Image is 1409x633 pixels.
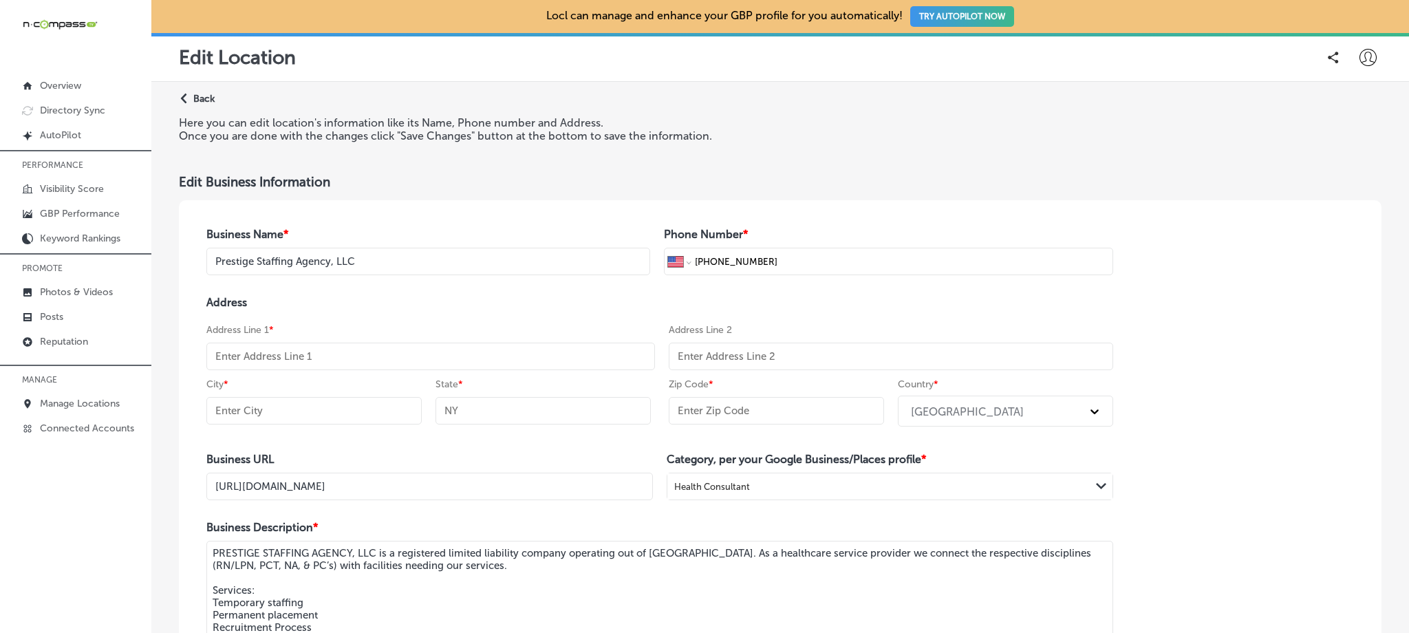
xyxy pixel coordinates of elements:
[40,183,104,195] p: Visibility Score
[179,46,296,69] p: Edit Location
[669,324,732,336] label: Address Line 2
[693,248,1109,275] input: Phone number
[179,116,960,129] p: Here you can edit location's information like its Name, Phone number and Address.
[193,93,215,105] p: Back
[669,378,713,390] label: Zip Code
[206,343,655,370] input: Enter Address Line 1
[40,286,113,298] p: Photos & Videos
[206,324,274,336] label: Address Line 1
[40,422,134,434] p: Connected Accounts
[206,248,650,275] input: Enter Location Name
[206,473,653,500] input: Enter Business URL
[206,378,228,390] label: City
[40,208,120,219] p: GBP Performance
[669,343,1113,370] input: Enter Address Line 2
[674,482,750,492] div: Health Consultant
[206,228,650,241] h4: Business Name
[179,174,330,190] h3: Edit Business Information
[40,336,88,347] p: Reputation
[898,378,938,390] label: Country
[664,228,1113,241] h4: Phone Number
[206,521,1113,534] h4: Business Description
[40,105,105,116] p: Directory Sync
[435,378,463,390] label: State
[669,397,884,425] input: Enter Zip Code
[911,405,1024,418] div: [GEOGRAPHIC_DATA]
[910,6,1014,27] button: TRY AUTOPILOT NOW
[179,129,960,142] p: Once you are done with the changes click "Save Changes" button at the bottom to save the informat...
[40,311,63,323] p: Posts
[22,18,98,31] img: 660ab0bf-5cc7-4cb8-ba1c-48b5ae0f18e60NCTV_CLogo_TV_Black_-500x88.png
[206,296,1113,309] h4: Address
[40,80,81,92] p: Overview
[206,397,422,425] input: Enter City
[40,398,120,409] p: Manage Locations
[667,453,1113,466] h4: Category, per your Google Business/Places profile
[435,397,651,425] input: NY
[206,453,653,466] h4: Business URL
[40,233,120,244] p: Keyword Rankings
[40,129,81,141] p: AutoPilot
